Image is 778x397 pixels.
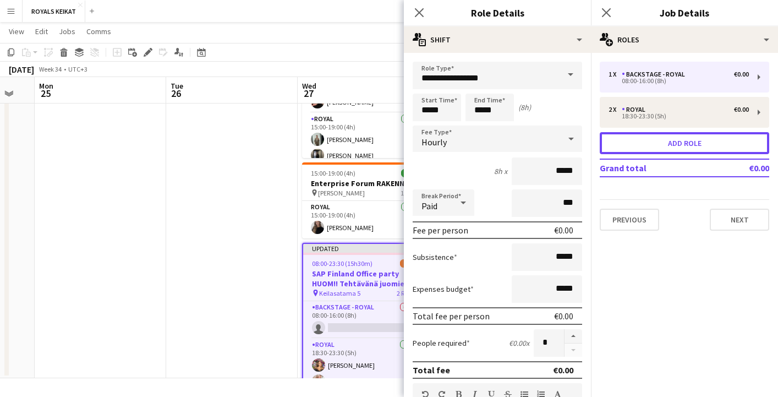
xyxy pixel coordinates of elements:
span: 25 [37,87,53,100]
div: 1 x [609,70,622,78]
span: 2 Roles [397,289,415,297]
div: Shift [404,26,591,53]
button: ROYALS KEIKAT [23,1,85,22]
h3: Role Details [404,6,591,20]
span: 1 Role [401,189,417,197]
div: €0.00 [553,365,573,376]
h3: Job Details [591,6,778,20]
div: 08:00-16:00 (8h) [609,78,749,84]
div: €0.00 [734,70,749,78]
span: Jobs [59,26,75,36]
span: Mon [39,81,53,91]
span: Keilasatama 5 [319,289,360,297]
span: 15:00-19:00 (4h) [311,169,355,177]
div: UTC+3 [68,65,87,73]
span: Paid [421,200,437,211]
div: 2 x [609,106,622,113]
span: 26 [169,87,183,100]
div: Total fee [413,365,450,376]
span: 2/3 [400,259,415,268]
button: Previous [600,209,659,231]
td: €0.00 [717,159,769,177]
span: Edit [35,26,48,36]
span: 1/1 [401,169,417,177]
button: Increase [565,329,582,344]
span: Comms [86,26,111,36]
app-job-card: Updated08:00-23:30 (15h30m)2/3SAP Finland Office party HUOM!! Tehtävänä juomien tarjoilua ja blok... [302,243,425,393]
label: People required [413,338,470,348]
div: Roles [591,26,778,53]
button: Add role [600,132,769,154]
div: Backstage - Royal [622,70,689,78]
div: 8h x [494,166,507,176]
div: [DATE] [9,64,34,75]
h3: Enterprise Forum RAKENNUS [302,178,425,188]
span: 27 [300,87,316,100]
label: Subsistence [413,252,457,262]
span: Hourly [421,137,447,148]
div: Fee per person [413,225,468,236]
span: Week 34 [36,65,64,73]
span: View [9,26,24,36]
span: Tue [171,81,183,91]
div: Updated [303,244,424,253]
span: 08:00-23:30 (15h30m) [312,259,372,268]
label: Expenses budget [413,284,474,294]
app-card-role: Backstage - Royal0/108:00-16:00 (8h) [303,301,424,339]
app-card-role: Royal2/218:30-23:30 (5h)[PERSON_NAME][PERSON_NAME] [303,339,424,392]
button: Next [710,209,769,231]
div: Total fee per person [413,311,490,322]
div: 18:30-23:30 (5h) [609,113,749,119]
a: Comms [82,24,116,39]
app-card-role: Royal1/115:00-19:00 (4h)[PERSON_NAME] [302,201,425,238]
a: Jobs [54,24,80,39]
app-card-role: Royal2/215:00-19:00 (4h)[PERSON_NAME][PERSON_NAME] [302,113,425,166]
div: €0.00 x [509,338,529,348]
app-job-card: 15:00-19:00 (4h)1/1Enterprise Forum RAKENNUS [PERSON_NAME]1 RoleRoyal1/115:00-19:00 (4h)[PERSON_N... [302,162,425,238]
div: €0.00 [554,225,573,236]
td: Grand total [600,159,717,177]
a: Edit [31,24,52,39]
h3: SAP Finland Office party HUOM!! Tehtävänä juomien tarjoilua ja blokkausta [303,269,424,289]
a: View [4,24,29,39]
div: €0.00 [734,106,749,113]
span: Wed [302,81,316,91]
span: [PERSON_NAME] [318,189,365,197]
div: €0.00 [554,311,573,322]
div: (8h) [518,102,531,112]
div: Royal [622,106,650,113]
